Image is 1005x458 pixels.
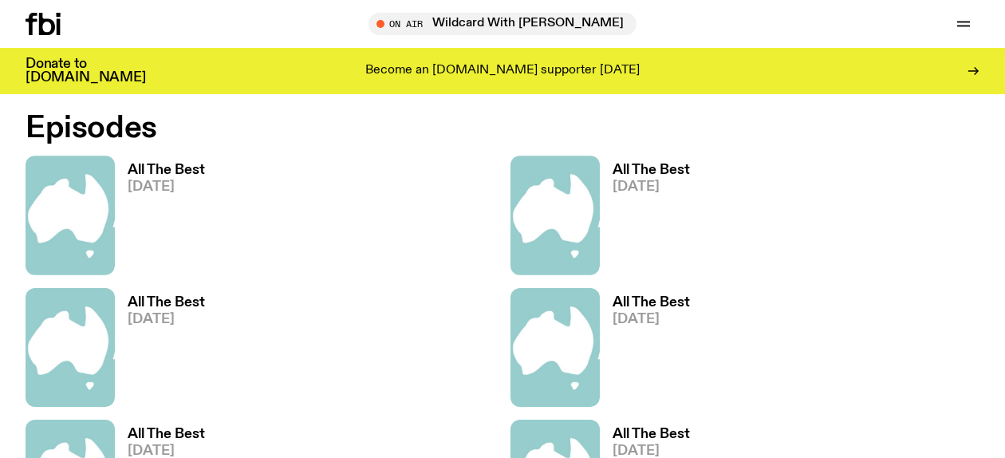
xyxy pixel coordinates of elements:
h3: All The Best [613,428,690,441]
span: [DATE] [613,444,690,458]
h3: All The Best [613,164,690,177]
a: All The Best[DATE] [600,164,690,274]
span: [DATE] [613,313,690,326]
span: [DATE] [613,180,690,194]
span: [DATE] [128,313,205,326]
p: Become an [DOMAIN_NAME] supporter [DATE] [365,64,640,78]
h3: All The Best [128,164,205,177]
h3: All The Best [128,296,205,310]
h2: Episodes [26,114,656,143]
h3: All The Best [613,296,690,310]
a: All The Best[DATE] [115,296,205,407]
span: [DATE] [128,444,205,458]
a: All The Best[DATE] [600,296,690,407]
h3: Donate to [DOMAIN_NAME] [26,57,146,85]
span: [DATE] [128,180,205,194]
h3: All The Best [128,428,205,441]
a: All The Best[DATE] [115,164,205,274]
button: On AirWildcard With [PERSON_NAME] [368,13,636,35]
